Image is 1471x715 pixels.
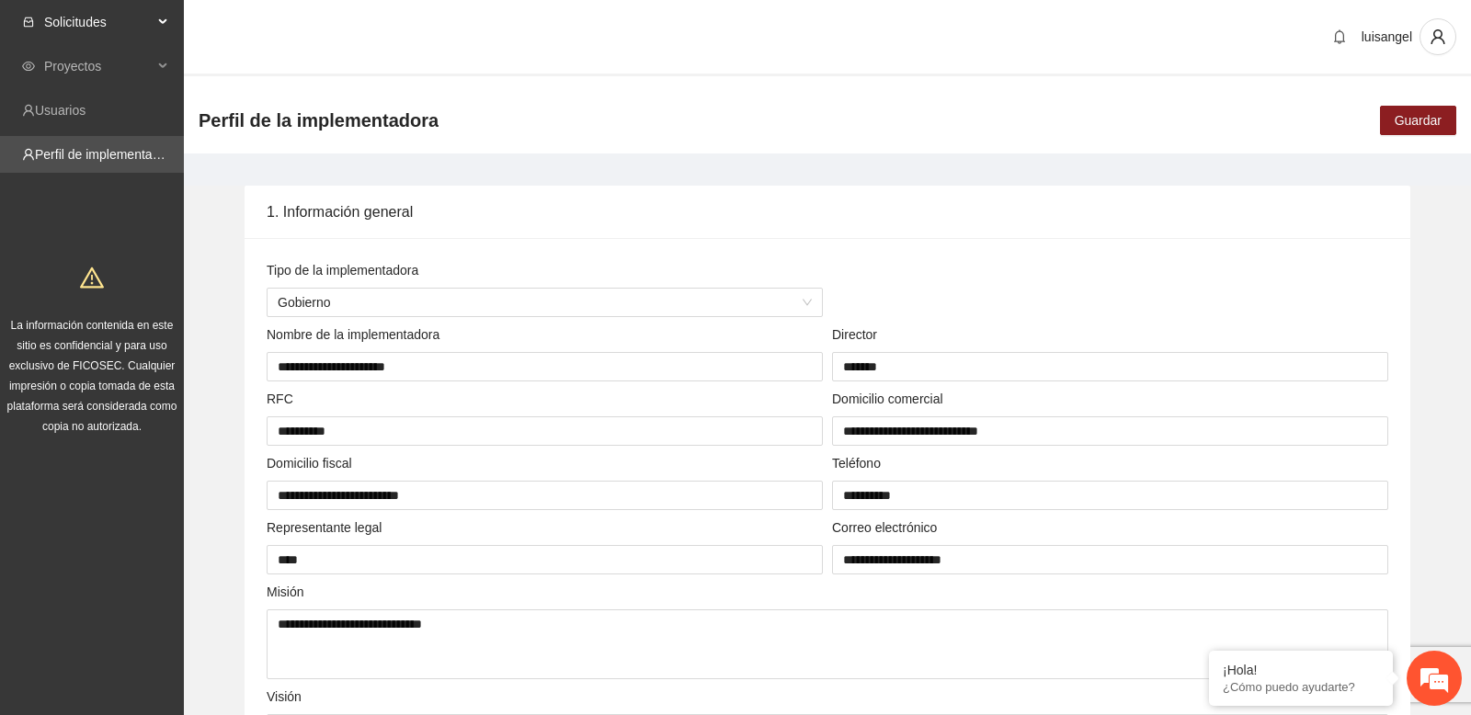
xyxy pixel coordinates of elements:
[22,16,35,28] span: inbox
[832,517,937,538] label: Correo electrónico
[44,48,153,85] span: Proyectos
[267,389,293,409] label: RFC
[22,60,35,73] span: eye
[35,103,86,118] a: Usuarios
[267,582,303,602] label: Misión
[44,4,153,40] span: Solicitudes
[199,106,439,135] span: Perfil de la implementadora
[35,147,178,162] a: Perfil de implementadora
[107,245,254,431] span: Estamos en línea.
[278,289,812,316] span: Gobierno
[1362,29,1412,44] span: luisangel
[9,502,350,566] textarea: Escriba su mensaje y pulse “Intro”
[267,186,1388,238] div: 1. Información general
[80,266,104,289] span: warning
[832,389,943,409] label: Domicilio comercial
[1325,22,1354,51] button: bell
[267,453,352,473] label: Domicilio fiscal
[7,319,177,433] span: La información contenida en este sitio es confidencial y para uso exclusivo de FICOSEC. Cualquier...
[267,517,382,538] label: Representante legal
[1380,106,1456,135] button: Guardar
[267,324,439,345] label: Nombre de la implementadora
[1223,663,1379,677] div: ¡Hola!
[302,9,346,53] div: Minimizar ventana de chat en vivo
[96,94,309,118] div: Chatee con nosotros ahora
[1223,680,1379,694] p: ¿Cómo puedo ayudarte?
[1420,28,1455,45] span: user
[1326,29,1353,44] span: bell
[267,687,302,707] label: Visión
[832,324,877,345] label: Director
[267,260,418,280] label: Tipo de la implementadora
[1395,110,1442,131] span: Guardar
[1420,18,1456,55] button: user
[832,453,881,473] label: Teléfono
